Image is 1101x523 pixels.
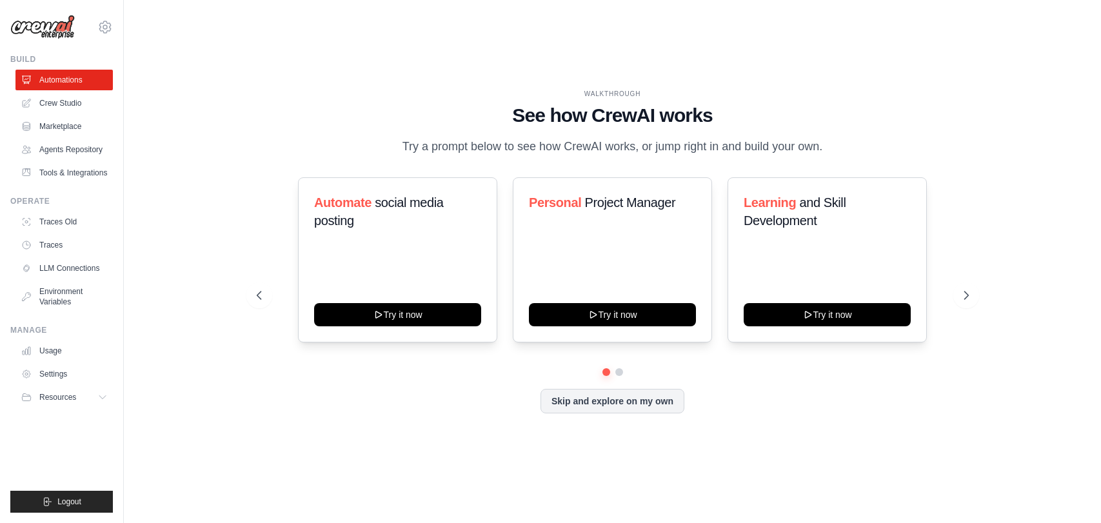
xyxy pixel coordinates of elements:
span: Learning [744,195,796,210]
span: Resources [39,392,76,402]
span: Project Manager [584,195,675,210]
div: Operate [10,196,113,206]
a: Tools & Integrations [15,163,113,183]
img: Logo [10,15,75,39]
p: Try a prompt below to see how CrewAI works, or jump right in and build your own. [396,137,829,156]
a: LLM Connections [15,258,113,279]
span: Personal [529,195,581,210]
a: Environment Variables [15,281,113,312]
span: and Skill Development [744,195,846,228]
span: Automate [314,195,372,210]
div: WALKTHROUGH [257,89,969,99]
a: Crew Studio [15,93,113,113]
button: Try it now [744,303,911,326]
a: Settings [15,364,113,384]
a: Agents Repository [15,139,113,160]
div: Build [10,54,113,64]
a: Traces Old [15,212,113,232]
a: Traces [15,235,113,255]
h1: See how CrewAI works [257,104,969,127]
span: Logout [57,497,81,507]
a: Marketplace [15,116,113,137]
button: Skip and explore on my own [541,389,684,413]
button: Resources [15,387,113,408]
div: Manage [10,325,113,335]
button: Logout [10,491,113,513]
button: Try it now [314,303,481,326]
a: Usage [15,340,113,361]
span: social media posting [314,195,444,228]
a: Automations [15,70,113,90]
button: Try it now [529,303,696,326]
